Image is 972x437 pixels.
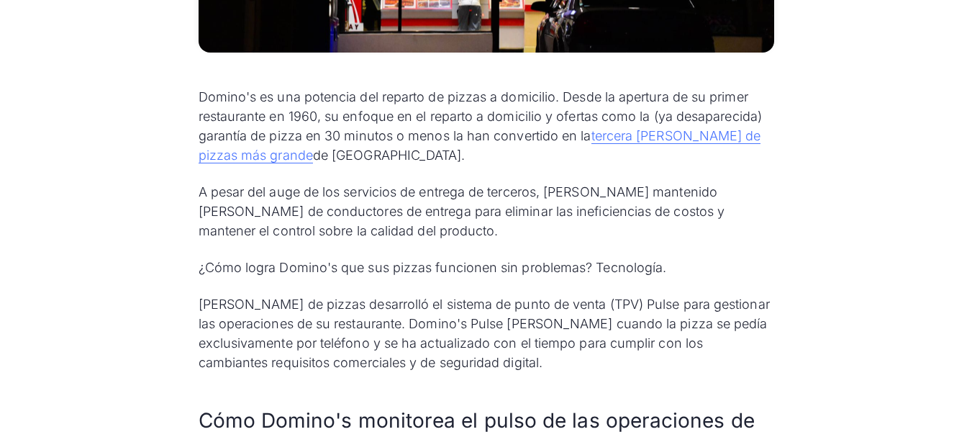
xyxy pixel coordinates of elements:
font: Domino's es una potencia del reparto de pizzas a domicilio. Desde la apertura de su primer restau... [199,89,762,143]
font: A pesar del auge de los servicios de entrega de terceros, [PERSON_NAME] mantenido [PERSON_NAME] d... [199,184,725,238]
font: [PERSON_NAME] de pizzas desarrolló el sistema de punto de venta (TPV) Pulse para gestionar las op... [199,297,770,370]
font: ¿Cómo logra Domino's que sus pizzas funcionen sin problemas? Tecnología. [199,260,667,275]
font: de [GEOGRAPHIC_DATA]. [313,148,465,163]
